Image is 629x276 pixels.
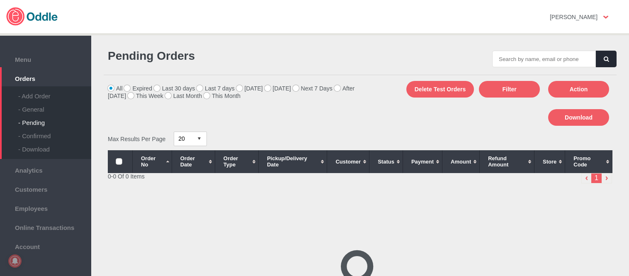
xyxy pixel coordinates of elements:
[327,150,369,173] th: Customer
[172,150,215,173] th: Order Date
[4,54,87,63] span: Menu
[18,100,91,113] div: - General
[492,51,596,67] input: Search by name, email or phone
[124,85,152,92] label: Expired
[108,135,165,142] span: Max Results Per Page
[4,222,87,231] span: Online Transactions
[133,150,172,173] th: Order No
[258,150,327,173] th: Pickup/Delivery Date
[534,150,565,173] th: Store
[591,173,602,183] li: 1
[479,81,540,98] button: Filter
[4,184,87,193] span: Customers
[548,109,609,126] button: Download
[369,150,403,173] th: Status
[128,93,163,99] label: This Week
[4,73,87,82] span: Orders
[18,126,91,139] div: - Confirmed
[108,49,356,63] h1: Pending Orders
[236,85,263,92] label: [DATE]
[4,165,87,174] span: Analytics
[550,14,597,20] strong: [PERSON_NAME]
[165,93,202,99] label: Last Month
[265,85,291,92] label: [DATE]
[154,85,195,92] label: Last 30 days
[602,173,612,183] img: right-arrow.png
[108,85,123,92] label: All
[603,16,608,19] img: user-option-arrow.png
[565,150,612,173] th: Promo Code
[215,150,258,173] th: Order Type
[108,173,145,180] span: 0-0 Of 0 Items
[204,93,240,99] label: This Month
[581,173,592,183] img: left-arrow-small.png
[548,81,609,98] button: Action
[18,86,91,100] div: - Add Order
[18,139,91,153] div: - Download
[480,150,534,173] th: Refund Amount
[4,241,87,250] span: Account
[4,203,87,212] span: Employees
[442,150,480,173] th: Amount
[406,81,474,98] button: Delete Test Orders
[18,113,91,126] div: - Pending
[293,85,333,92] label: Next 7 Days
[403,150,442,173] th: Payment
[197,85,235,92] label: Last 7 days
